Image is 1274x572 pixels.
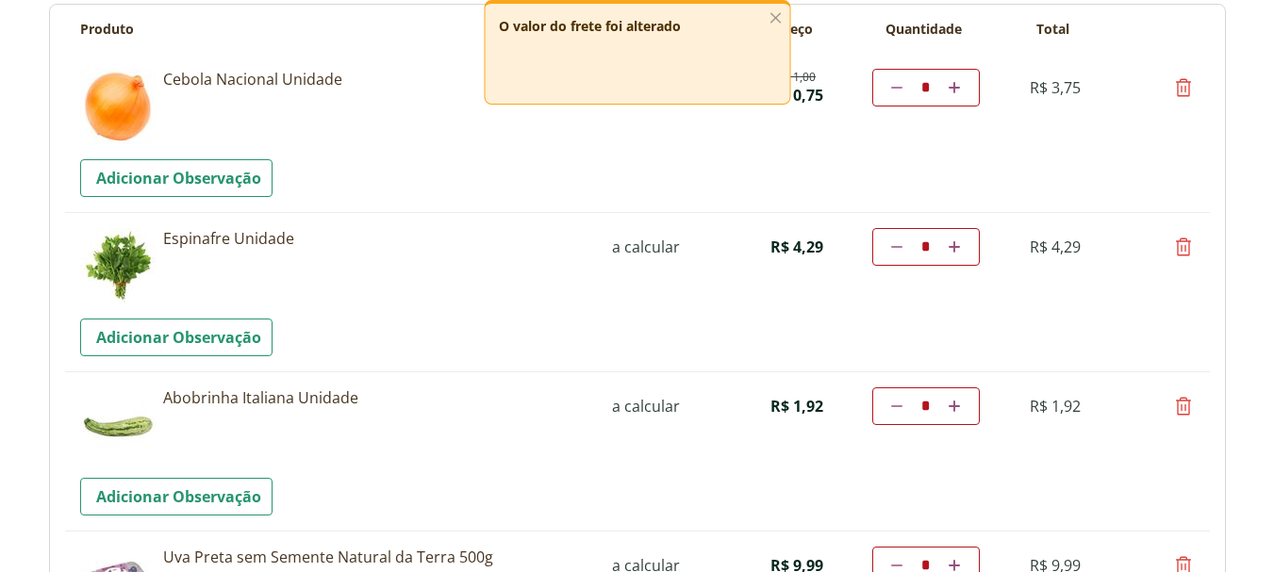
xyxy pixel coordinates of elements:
[770,85,823,106] span: R$ 0,75
[163,228,578,249] a: Espinafre Unidade
[499,17,681,35] span: O valor do frete foi alterado
[80,387,156,463] img: Abobrinha Italiana Unidade
[163,547,578,567] a: Uva Preta sem Semente Natural da Terra 500g
[978,20,1129,39] th: Total
[770,237,823,257] span: R$ 4,29
[1030,396,1081,417] span: R$ 1,92
[870,20,978,39] th: Quantidade
[720,20,870,39] th: Preço
[770,396,823,417] span: R$ 1,92
[80,478,273,515] a: Adicionar Observação
[80,319,273,356] a: Adicionar Observação
[80,69,156,144] img: Cebola Nacional Unidade
[80,20,569,39] th: Produto
[612,237,680,257] span: a calcular
[1030,77,1081,98] span: R$ 3,75
[163,69,578,90] a: Cebola Nacional Unidade
[163,387,578,408] a: Abobrinha Italiana Unidade
[80,159,273,197] a: Adicionar Observação
[80,228,156,303] img: Espinafre Unidade
[1030,237,1081,257] span: R$ 4,29
[777,70,816,85] del: R$ 1,00
[612,396,680,417] span: a calcular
